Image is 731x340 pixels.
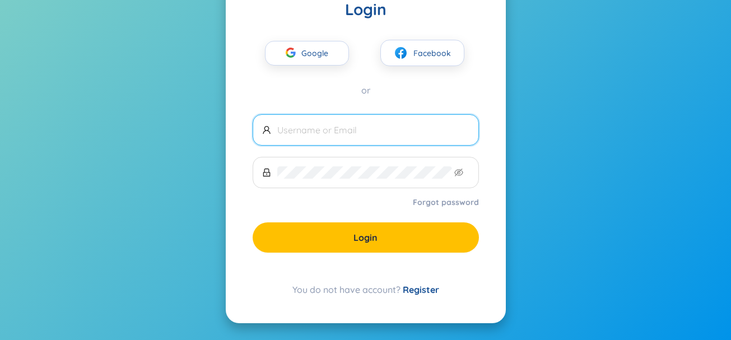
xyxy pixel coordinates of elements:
button: facebookFacebook [380,40,464,66]
span: user [262,125,271,134]
button: Google [265,41,349,66]
img: facebook [394,46,408,60]
div: You do not have account? [253,283,479,296]
input: Username or Email [277,124,469,136]
a: Forgot password [413,197,479,208]
span: eye-invisible [454,168,463,177]
span: Google [301,41,334,65]
button: Login [253,222,479,253]
a: Register [403,284,439,295]
span: Facebook [413,47,451,59]
span: lock [262,168,271,177]
div: or [253,84,479,96]
span: Login [353,231,378,244]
